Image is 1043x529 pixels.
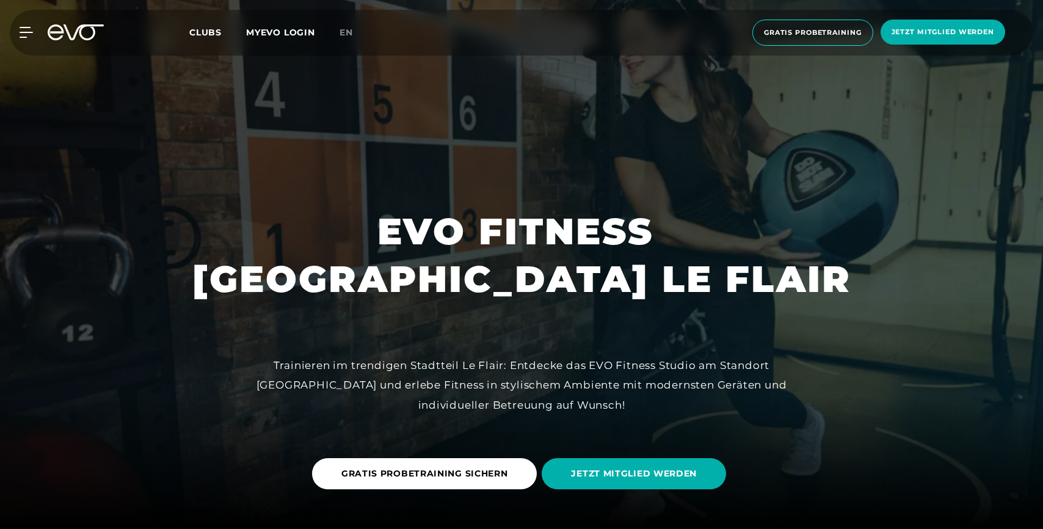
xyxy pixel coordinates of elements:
a: MYEVO LOGIN [246,27,315,38]
a: JETZT MITGLIED WERDEN [542,449,731,498]
span: en [340,27,353,38]
div: Trainieren im trendigen Stadtteil Le Flair: Entdecke das EVO Fitness Studio am Standort [GEOGRAPH... [247,356,796,415]
span: JETZT MITGLIED WERDEN [571,467,697,480]
span: Clubs [189,27,222,38]
a: Clubs [189,26,246,38]
h1: EVO FITNESS [GEOGRAPHIC_DATA] LE FLAIR [192,208,851,303]
a: en [340,26,368,40]
a: GRATIS PROBETRAINING SICHERN [312,449,542,498]
a: Jetzt Mitglied werden [877,20,1009,46]
span: GRATIS PROBETRAINING SICHERN [341,467,508,480]
span: Jetzt Mitglied werden [892,27,994,37]
span: Gratis Probetraining [764,27,862,38]
a: Gratis Probetraining [749,20,877,46]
